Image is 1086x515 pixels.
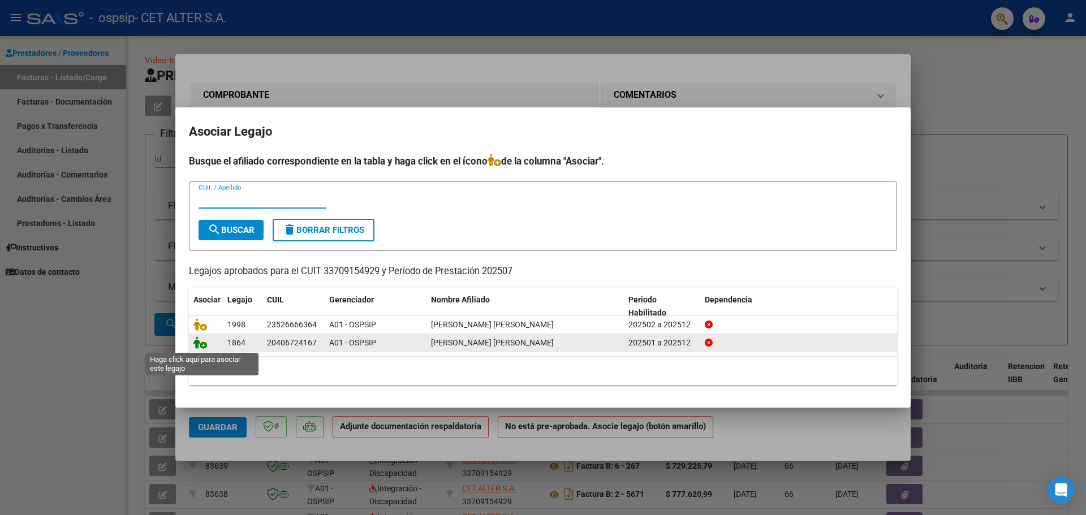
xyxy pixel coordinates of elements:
datatable-header-cell: Dependencia [700,288,898,325]
div: 202502 a 202512 [628,318,696,331]
datatable-header-cell: Legajo [223,288,262,325]
span: Buscar [208,225,255,235]
datatable-header-cell: Periodo Habilitado [624,288,700,325]
mat-icon: delete [283,223,296,236]
button: Borrar Filtros [273,219,374,241]
div: Open Intercom Messenger [1048,477,1075,504]
span: Legajo [227,295,252,304]
span: Periodo Habilitado [628,295,666,317]
span: A01 - OSPSIP [329,338,376,347]
h2: Asociar Legajo [189,121,897,142]
div: 23526666364 [267,318,317,331]
span: ALMIRON LUDMILA MAGALI [431,320,554,329]
span: 1998 [227,320,245,329]
div: 20406724167 [267,336,317,349]
datatable-header-cell: Asociar [189,288,223,325]
span: Gerenciador [329,295,374,304]
mat-icon: search [208,223,221,236]
span: 1864 [227,338,245,347]
span: Asociar [193,295,221,304]
div: 2 registros [189,357,897,385]
span: Nombre Afiliado [431,295,490,304]
span: Dependencia [705,295,752,304]
button: Buscar [199,220,264,240]
span: Borrar Filtros [283,225,364,235]
div: 202501 a 202512 [628,336,696,349]
span: LOPEZ BRANCO IVAN [431,338,554,347]
p: Legajos aprobados para el CUIT 33709154929 y Período de Prestación 202507 [189,265,897,279]
datatable-header-cell: Gerenciador [325,288,426,325]
span: CUIL [267,295,284,304]
span: A01 - OSPSIP [329,320,376,329]
h4: Busque el afiliado correspondiente en la tabla y haga click en el ícono de la columna "Asociar". [189,154,897,168]
datatable-header-cell: Nombre Afiliado [426,288,624,325]
datatable-header-cell: CUIL [262,288,325,325]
